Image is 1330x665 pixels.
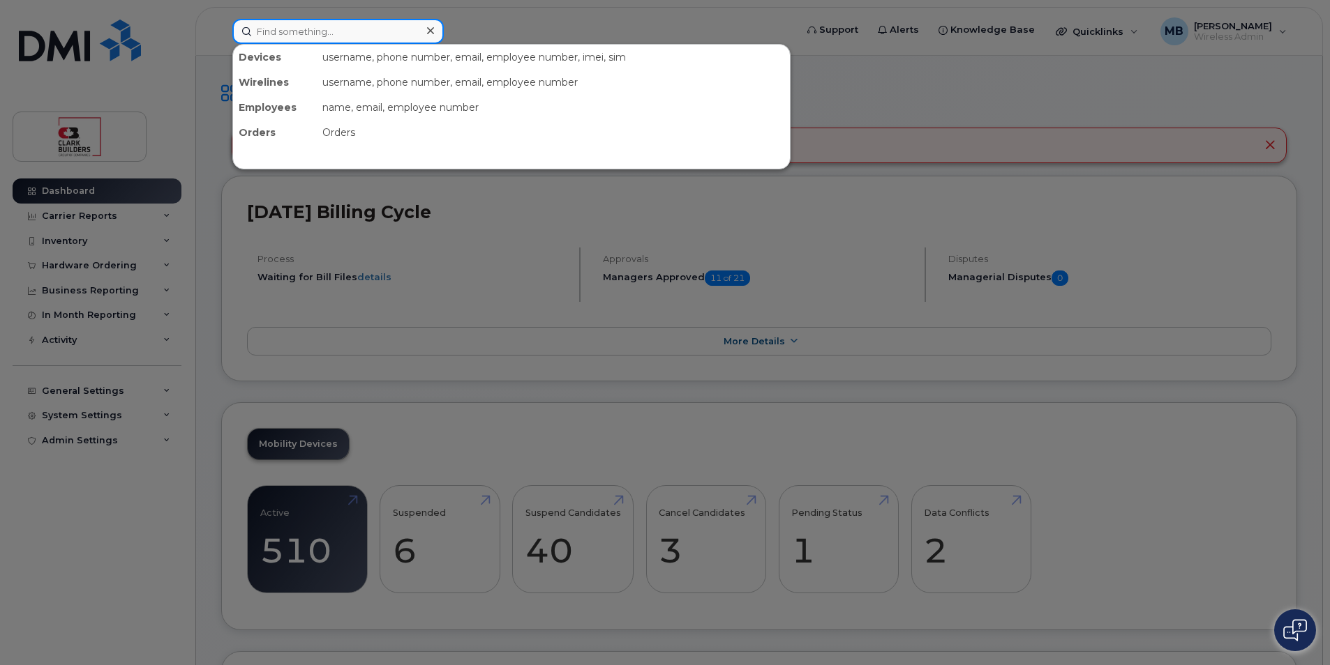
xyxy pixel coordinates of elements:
[233,45,317,70] div: Devices
[233,120,317,145] div: Orders
[317,70,790,95] div: username, phone number, email, employee number
[317,95,790,120] div: name, email, employee number
[233,70,317,95] div: Wirelines
[233,95,317,120] div: Employees
[317,45,790,70] div: username, phone number, email, employee number, imei, sim
[1283,619,1307,641] img: Open chat
[317,120,790,145] div: Orders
